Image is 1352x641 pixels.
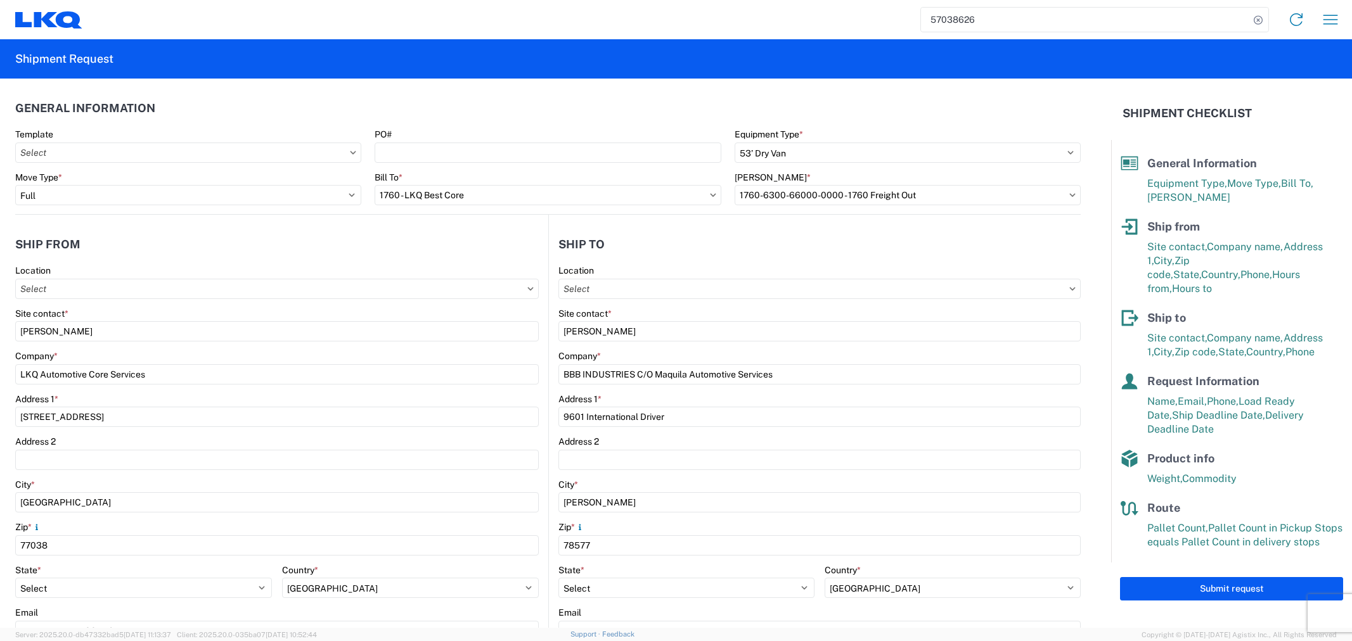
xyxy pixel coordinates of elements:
span: Site contact, [1147,241,1207,253]
h2: Ship from [15,238,80,251]
label: Equipment Type [735,129,803,140]
input: Select [735,185,1081,205]
label: Location [15,265,51,276]
span: Company name, [1207,332,1284,344]
label: Company [558,350,601,362]
h2: Shipment Request [15,51,113,67]
label: Zip [15,521,42,533]
label: Email [15,607,38,618]
label: Address 1 [558,393,602,405]
span: [DATE] 10:52:44 [266,631,317,638]
label: Bill To [375,172,402,183]
label: PO# [375,129,392,140]
span: [DATE] 11:13:37 [124,631,171,638]
span: State, [1173,269,1201,281]
h2: General Information [15,102,155,115]
label: State [558,564,584,576]
span: Ship to [1147,311,1186,324]
span: Company name, [1207,241,1284,253]
span: Copyright © [DATE]-[DATE] Agistix Inc., All Rights Reserved [1142,629,1337,640]
label: Template [15,129,53,140]
span: Equipment Type, [1147,177,1227,189]
label: Company [15,350,58,362]
input: Select [15,279,539,299]
span: Client: 2025.20.0-035ba07 [177,631,317,638]
label: City [558,479,578,490]
label: Country [825,564,861,576]
span: City, [1154,346,1175,358]
span: Phone [1285,346,1315,358]
span: Country, [1201,269,1240,281]
span: Route [1147,501,1180,514]
label: Address 2 [558,436,599,447]
label: Address 2 [15,436,56,447]
label: Zip [558,521,585,533]
span: Country, [1246,346,1285,358]
label: State [15,564,41,576]
span: Phone, [1207,395,1239,407]
span: Request Information [1147,374,1259,388]
span: [PERSON_NAME] [1147,191,1230,203]
label: Site contact [558,308,612,319]
a: Support [570,630,602,638]
span: Name, [1147,395,1178,407]
h2: Ship to [558,238,605,251]
span: Zip code, [1175,346,1218,358]
span: Server: 2025.20.0-db47332bad5 [15,631,171,638]
input: Shipment, tracking or reference number [921,8,1249,32]
span: Pallet Count in Pickup Stops equals Pallet Count in delivery stops [1147,522,1342,548]
label: Country [282,564,318,576]
span: Commodity [1182,473,1237,485]
span: Product info [1147,452,1214,465]
label: City [15,479,35,490]
input: Select [15,143,361,163]
span: State, [1218,346,1246,358]
span: Hours to [1172,282,1212,295]
input: Select [558,279,1081,299]
span: City, [1154,255,1175,267]
span: Move Type, [1227,177,1281,189]
span: Site contact, [1147,332,1207,344]
label: [PERSON_NAME] [735,172,811,183]
label: Email [558,607,581,618]
input: Select [375,185,721,205]
span: Pallet Count, [1147,522,1208,534]
span: Ship Deadline Date, [1172,409,1265,421]
button: Submit request [1120,577,1343,600]
label: Location [558,265,594,276]
label: Move Type [15,172,62,183]
span: Phone, [1240,269,1272,281]
span: Bill To, [1281,177,1313,189]
span: Email, [1178,395,1207,407]
label: Address 1 [15,393,58,405]
h2: Shipment Checklist [1123,106,1252,121]
span: Weight, [1147,473,1182,485]
span: General Information [1147,156,1257,170]
a: Feedback [602,630,634,638]
span: Ship from [1147,220,1200,233]
label: Site contact [15,308,68,319]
